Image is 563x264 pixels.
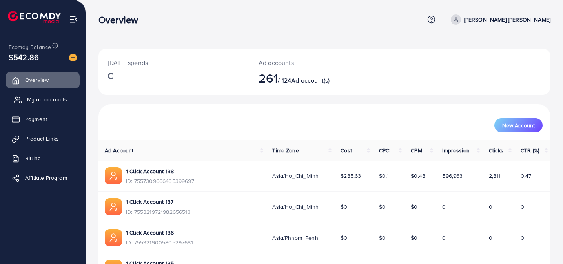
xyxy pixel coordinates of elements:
[411,172,425,180] span: $0.48
[489,146,504,154] span: Clicks
[442,203,446,211] span: 0
[489,172,501,180] span: 2,811
[379,203,386,211] span: $0
[489,234,492,242] span: 0
[272,234,318,242] span: Asia/Phnom_Penh
[341,146,352,154] span: Cost
[442,172,463,180] span: 596,963
[259,58,353,67] p: Ad accounts
[442,146,470,154] span: Impression
[25,154,41,162] span: Billing
[105,198,122,215] img: ic-ads-acc.e4c84228.svg
[126,167,174,175] a: 1 Click Account 138
[272,146,299,154] span: Time Zone
[502,123,535,128] span: New Account
[27,96,67,103] span: My ad accounts
[69,15,78,24] img: menu
[379,234,386,242] span: $0
[341,203,347,211] span: $0
[126,198,173,206] a: 1 Click Account 137
[98,14,144,25] h3: Overview
[521,234,524,242] span: 0
[6,131,80,146] a: Product Links
[448,14,550,25] a: [PERSON_NAME] [PERSON_NAME]
[6,150,80,166] a: Billing
[9,43,51,51] span: Ecomdy Balance
[411,234,417,242] span: $0
[442,234,446,242] span: 0
[259,69,278,87] span: 261
[521,146,539,154] span: CTR (%)
[259,71,353,85] h2: / 124
[25,76,49,84] span: Overview
[411,203,417,211] span: $0
[105,167,122,184] img: ic-ads-acc.e4c84228.svg
[6,72,80,88] a: Overview
[108,58,240,67] p: [DATE] spends
[126,208,191,216] span: ID: 7553219721982656513
[6,170,80,186] a: Affiliate Program
[341,234,347,242] span: $0
[272,203,319,211] span: Asia/Ho_Chi_Minh
[6,92,80,107] a: My ad accounts
[494,118,543,132] button: New Account
[272,172,319,180] span: Asia/Ho_Chi_Minh
[521,172,532,180] span: 0.47
[126,229,174,237] a: 1 Click Account 136
[379,172,389,180] span: $0.1
[6,111,80,127] a: Payment
[105,146,134,154] span: Ad Account
[379,146,389,154] span: CPC
[341,172,361,180] span: $285.63
[25,174,67,182] span: Affiliate Program
[521,203,524,211] span: 0
[464,15,550,24] p: [PERSON_NAME] [PERSON_NAME]
[69,54,77,61] img: image
[25,115,47,123] span: Payment
[126,239,193,246] span: ID: 7553219005805297681
[126,177,194,185] span: ID: 7557309666435399697
[105,229,122,246] img: ic-ads-acc.e4c84228.svg
[291,76,330,85] span: Ad account(s)
[489,203,492,211] span: 0
[411,146,422,154] span: CPM
[9,51,39,63] span: $542.86
[8,11,61,23] img: logo
[25,135,59,143] span: Product Links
